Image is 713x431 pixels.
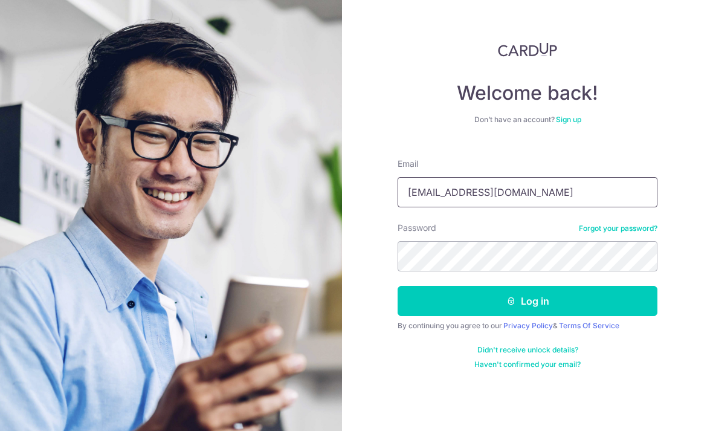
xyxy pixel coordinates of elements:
[579,224,657,233] a: Forgot your password?
[398,81,657,105] h4: Welcome back!
[477,345,578,355] a: Didn't receive unlock details?
[559,321,619,330] a: Terms Of Service
[398,177,657,207] input: Enter your Email
[556,115,581,124] a: Sign up
[398,222,436,234] label: Password
[474,360,581,369] a: Haven't confirmed your email?
[498,42,557,57] img: CardUp Logo
[398,321,657,331] div: By continuing you agree to our &
[398,158,418,170] label: Email
[398,286,657,316] button: Log in
[398,115,657,125] div: Don’t have an account?
[503,321,553,330] a: Privacy Policy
